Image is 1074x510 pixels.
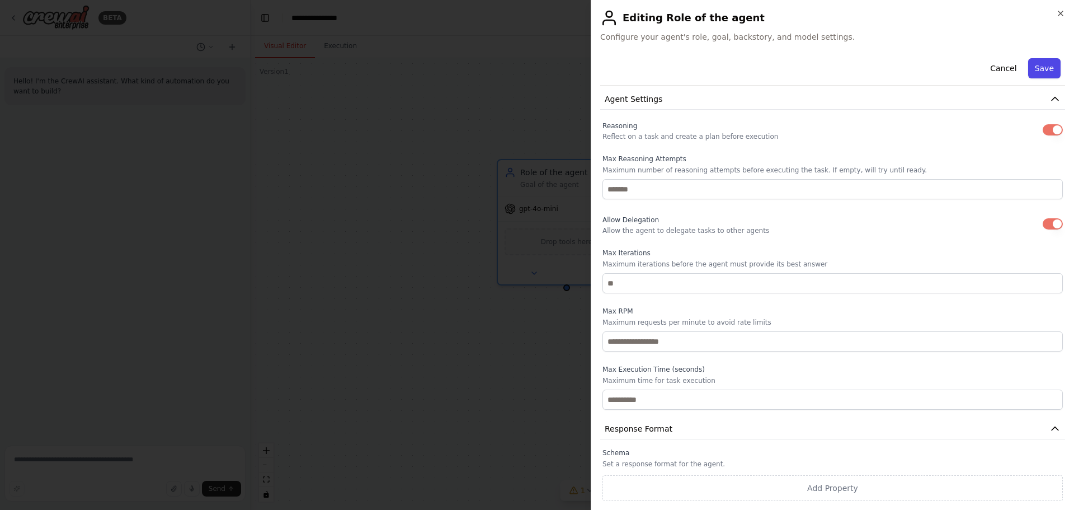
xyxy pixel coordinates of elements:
[602,460,1063,469] p: Set a response format for the agent.
[602,155,1063,163] label: Max Reasoning Attempts
[602,166,1063,175] p: Maximum number of reasoning attempts before executing the task. If empty, will try until ready.
[602,365,1063,374] label: Max Execution Time (seconds)
[602,226,769,235] p: Allow the agent to delegate tasks to other agents
[600,89,1065,110] button: Agent Settings
[602,122,637,130] span: Reasoning
[983,58,1023,78] button: Cancel
[600,31,1065,43] span: Configure your agent's role, goal, backstory, and model settings.
[600,9,1065,27] h2: Editing Role of the agent
[602,307,1063,316] label: Max RPM
[1028,58,1061,78] button: Save
[600,419,1065,439] button: Response Format
[602,318,1063,327] p: Maximum requests per minute to avoid rate limits
[605,423,672,434] span: Response Format
[602,448,1063,457] label: Schema
[602,376,1063,385] p: Maximum time for task execution
[602,260,1063,269] p: Maximum iterations before the agent must provide its best answer
[602,132,778,141] p: Reflect on a task and create a plan before execution
[602,475,1063,501] button: Add Property
[605,93,662,105] span: Agent Settings
[602,249,1063,258] label: Max Iterations
[602,216,659,224] span: Allow Delegation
